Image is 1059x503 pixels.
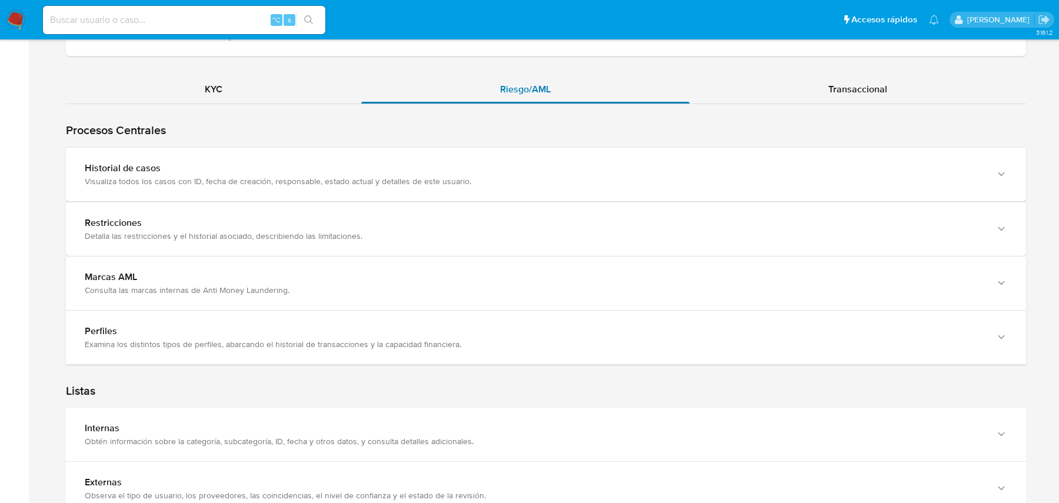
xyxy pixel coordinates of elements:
button: RestriccionesDetalla las restricciones y el historial asociado, describiendo las limitaciones. [66,202,1026,256]
button: InternasObtén información sobre la categoría, subcategoría, ID, fecha y otros datos, y consulta d... [66,408,1026,461]
div: Internas [85,422,984,434]
div: Examina los distintos tipos de perfiles, abarcando el historial de transacciones y la capacidad f... [85,339,984,349]
div: Perfiles [85,325,984,337]
button: PerfilesExamina los distintos tipos de perfiles, abarcando el historial de transacciones y la cap... [66,311,1026,364]
span: Transaccional [828,82,887,96]
span: Riesgo/AML [500,82,551,96]
div: Observa el tipo de usuario, los proveedores, las coincidencias, el nivel de confianza y el estado... [85,490,984,501]
h1: Listas [66,384,1026,398]
p: juan.calo@mercadolibre.com [967,14,1034,25]
span: Accesos rápidos [851,14,917,26]
span: KYC [205,82,222,96]
input: Buscar usuario o caso... [43,12,325,28]
button: search-icon [297,12,321,28]
div: Externas [85,477,984,488]
h1: Procesos Centrales [66,123,1026,138]
a: Salir [1038,14,1050,26]
span: s [288,14,291,25]
span: ⌥ [272,14,281,25]
div: Detalla las restricciones y el historial asociado, describiendo las limitaciones. [85,231,984,241]
span: 3.161.2 [1036,28,1053,37]
div: Obtén información sobre la categoría, subcategoría, ID, fecha y otros datos, y consulta detalles ... [85,436,984,447]
div: Restricciones [85,217,984,229]
a: Notificaciones [929,15,939,25]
